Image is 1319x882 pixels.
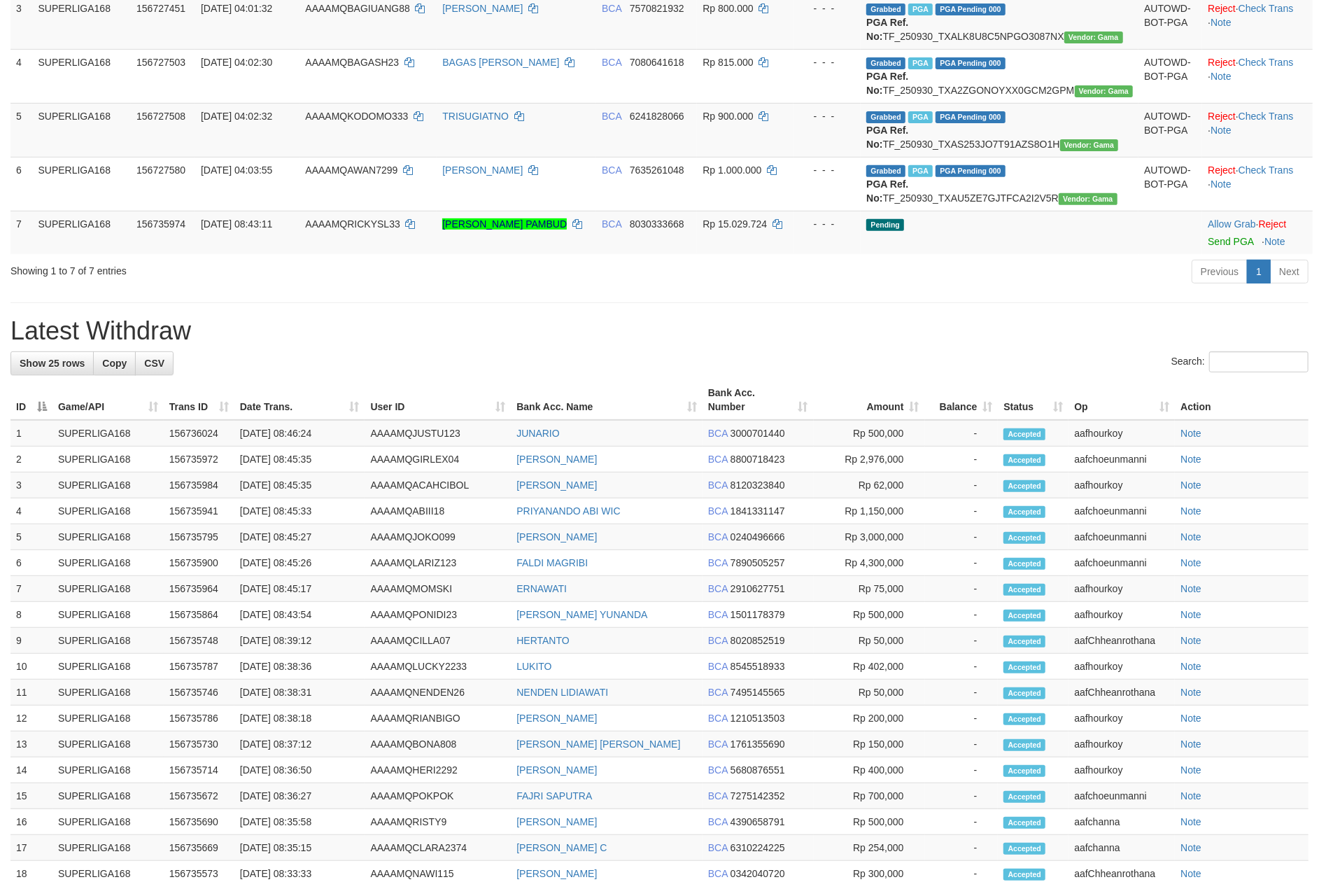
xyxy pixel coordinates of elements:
[10,258,539,278] div: Showing 1 to 7 of 7 entries
[10,731,52,757] td: 13
[234,731,365,757] td: [DATE] 08:37:12
[1180,428,1201,439] a: Note
[234,524,365,550] td: [DATE] 08:45:27
[516,531,597,542] a: [PERSON_NAME]
[164,380,234,420] th: Trans ID: activate to sort column ascending
[1003,454,1045,466] span: Accepted
[442,164,523,176] a: [PERSON_NAME]
[708,531,728,542] span: BCA
[10,498,52,524] td: 4
[164,420,234,447] td: 156736024
[20,358,85,369] span: Show 25 rows
[305,111,408,122] span: AAAAMQKODOMO333
[814,472,925,498] td: Rp 62,000
[234,602,365,628] td: [DATE] 08:43:54
[365,472,511,498] td: AAAAMQACAHCIBOL
[365,380,511,420] th: User ID: activate to sort column ascending
[10,680,52,706] td: 11
[164,731,234,757] td: 156735730
[925,576,999,602] td: -
[1003,610,1045,622] span: Accepted
[234,472,365,498] td: [DATE] 08:45:35
[1211,71,1232,82] a: Note
[201,111,272,122] span: [DATE] 04:02:32
[164,550,234,576] td: 156735900
[135,351,174,375] a: CSV
[1211,17,1232,28] a: Note
[1180,557,1201,568] a: Note
[731,583,785,594] span: Copy 2910627751 to clipboard
[1202,211,1313,254] td: ·
[1208,164,1236,176] a: Reject
[234,680,365,706] td: [DATE] 08:38:31
[630,57,684,68] span: Copy 7080641618 to clipboard
[908,165,933,177] span: Marked by aafchoeunmanni
[1208,218,1258,230] span: ·
[1003,661,1045,673] span: Accepted
[925,628,999,654] td: -
[52,576,164,602] td: SUPERLIGA168
[164,524,234,550] td: 156735795
[1068,380,1175,420] th: Op: activate to sort column ascending
[516,790,592,801] a: FAJRI SAPUTRA
[516,583,567,594] a: ERNAWATI
[814,731,925,757] td: Rp 150,000
[10,380,52,420] th: ID: activate to sort column descending
[234,550,365,576] td: [DATE] 08:45:26
[708,428,728,439] span: BCA
[866,178,908,204] b: PGA Ref. No:
[1208,111,1236,122] a: Reject
[164,576,234,602] td: 156735964
[731,557,785,568] span: Copy 7890505257 to clipboard
[516,661,551,672] a: LUKITO
[1208,57,1236,68] a: Reject
[10,524,52,550] td: 5
[925,380,999,420] th: Balance: activate to sort column ascending
[866,3,905,15] span: Grabbed
[1059,193,1117,205] span: Vendor URL: https://trx31.1velocity.biz
[136,57,185,68] span: 156727503
[164,706,234,731] td: 156735786
[630,3,684,14] span: Copy 7570821932 to clipboard
[365,550,511,576] td: AAAAMQLARIZ123
[516,713,597,724] a: [PERSON_NAME]
[10,654,52,680] td: 10
[936,3,1006,15] span: PGA Pending
[365,602,511,628] td: AAAAMQPONIDI23
[1239,3,1294,14] a: Check Trans
[234,380,365,420] th: Date Trans.: activate to sort column ascending
[10,447,52,472] td: 2
[861,157,1138,211] td: TF_250930_TXAU5ZE7GJTFCA2I2V5R
[1060,139,1119,151] span: Vendor URL: https://trx31.1velocity.biz
[234,628,365,654] td: [DATE] 08:39:12
[201,57,272,68] span: [DATE] 04:02:30
[10,602,52,628] td: 8
[365,654,511,680] td: AAAAMQLUCKY2233
[32,157,131,211] td: SUPERLIGA168
[1068,654,1175,680] td: aafhourkoy
[1208,3,1236,14] a: Reject
[1138,157,1202,211] td: AUTOWD-BOT-PGA
[866,165,905,177] span: Grabbed
[703,218,767,230] span: Rp 15.029.724
[32,103,131,157] td: SUPERLIGA168
[1180,505,1201,517] a: Note
[908,3,933,15] span: Marked by aafchoeunmanni
[1068,420,1175,447] td: aafhourkoy
[925,524,999,550] td: -
[136,111,185,122] span: 156727508
[731,635,785,646] span: Copy 8020852519 to clipboard
[1239,111,1294,122] a: Check Trans
[602,57,621,68] span: BCA
[925,602,999,628] td: -
[925,498,999,524] td: -
[516,816,597,827] a: [PERSON_NAME]
[708,687,728,698] span: BCA
[10,157,32,211] td: 6
[703,3,753,14] span: Rp 800.000
[1064,31,1123,43] span: Vendor URL: https://trx31.1velocity.biz
[1003,687,1045,699] span: Accepted
[799,109,855,123] div: - - -
[1068,680,1175,706] td: aafChheanrothana
[144,358,164,369] span: CSV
